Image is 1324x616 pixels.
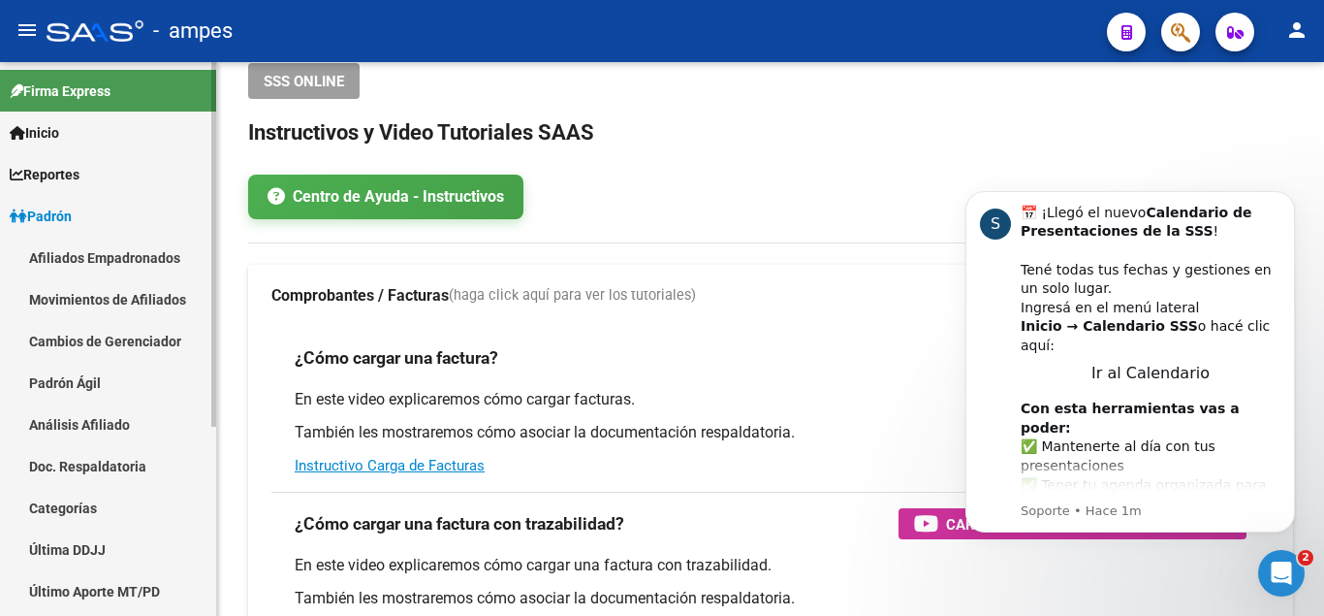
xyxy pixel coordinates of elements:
button: SSS ONLINE [248,63,360,99]
h2: Instructivos y Video Tutoriales SAAS [248,114,1293,151]
iframe: Intercom notifications mensaje [936,167,1324,606]
b: Con esta herramientas vas a poder: [84,234,303,269]
h3: ¿Cómo cargar una factura con trazabilidad? [295,510,624,537]
span: - ampes [153,10,233,52]
iframe: Intercom live chat [1258,550,1305,597]
h3: ¿Cómo cargar una factura? [295,344,498,372]
span: Inicio [10,122,59,144]
span: Reportes [10,164,79,185]
strong: Comprobantes / Facturas [271,285,449,307]
mat-icon: menu [16,18,39,42]
button: Carga de Facturas con Trazabilidad [898,508,1246,539]
span: 2 [1298,550,1313,566]
p: Message from Soporte, sent Hace 1m [84,336,344,353]
p: En este video explicaremos cómo cargar facturas. [295,389,1246,410]
mat-icon: person [1285,18,1308,42]
span: Padrón [10,206,72,227]
p: También les mostraremos cómo asociar la documentación respaldatoria. [295,588,1246,609]
a: Centro de Ayuda - Instructivos [248,175,523,219]
mat-expansion-panel-header: Comprobantes / Facturas(haga click aquí para ver los tutoriales) [248,265,1293,327]
span: (haga click aquí para ver los tutoriales) [449,285,696,307]
a: Instructivo Carga de Facturas [295,457,485,474]
span: Firma Express [10,81,110,102]
p: En este video explicaremos cómo cargar una factura con trazabilidad. [295,555,1246,576]
p: También les mostraremos cómo asociar la documentación respaldatoria. [295,422,1246,443]
div: ​✅ Mantenerte al día con tus presentaciones ✅ Tener tu agenda organizada para anticipar cada pres... [84,214,344,480]
span: SSS ONLINE [264,73,344,90]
